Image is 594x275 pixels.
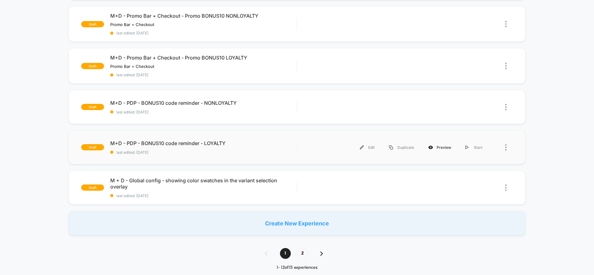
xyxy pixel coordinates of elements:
[505,144,507,151] img: close
[144,78,159,93] button: Play, NEW DEMO 2025-VEED.mp4
[110,177,297,190] span: M + D - Global config - showing color swatches in the variant selection overlay
[68,211,526,236] div: Create New Experience
[81,21,104,27] span: draft
[389,145,393,149] img: menu
[110,110,297,114] span: last edited: [DATE]
[110,55,297,61] span: M+D - Promo Bar + Checkout - Promo BONUS10 LOYALTY
[110,13,297,19] span: M+D - Promo Bar + Checkout - Promo BONUS10 NONLOYALTY
[505,104,507,110] img: close
[360,145,364,149] img: menu
[505,184,507,191] img: close
[421,140,458,154] div: Preview
[110,140,297,146] span: M+D - PDP - BONUS10 code reminder - LOYALTY
[110,73,297,77] span: last edited: [DATE]
[259,265,335,270] div: 1 - 12 of 15 experiences
[110,31,297,35] span: last edited: [DATE]
[81,144,104,150] span: draft
[505,63,507,69] img: close
[5,149,299,155] input: Seek
[230,159,246,166] div: Duration
[353,140,382,154] div: Edit
[110,100,297,106] span: M+D - PDP - BONUS10 code reminder - NONLOYALTY
[382,140,421,154] div: Duplicate
[81,184,104,191] span: draft
[110,193,297,198] span: last edited: [DATE]
[110,150,297,155] span: last edited: [DATE]
[110,22,154,27] span: Promo Bar + Checkout
[320,251,323,256] img: pagination forward
[258,160,277,166] input: Volume
[215,159,229,166] div: Current time
[297,248,308,259] span: 2
[110,64,154,69] span: Promo Bar + Checkout
[458,140,490,154] div: Start
[280,248,291,259] span: 1
[81,104,104,110] span: draft
[81,63,104,69] span: draft
[465,145,469,149] img: menu
[3,157,13,167] button: Play, NEW DEMO 2025-VEED.mp4
[505,21,507,27] img: close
